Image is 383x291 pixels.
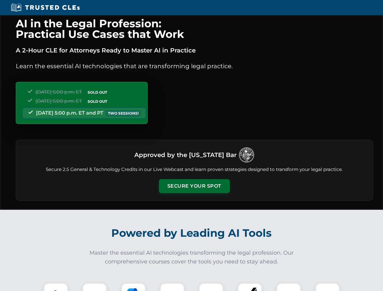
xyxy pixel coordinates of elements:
h2: Powered by Leading AI Tools [24,222,360,244]
p: Learn the essential AI technologies that are transforming legal practice. [16,61,373,71]
button: Secure Your Spot [159,179,230,193]
h3: Approved by the [US_STATE] Bar [134,149,237,160]
h1: AI in the Legal Profession: Practical Use Cases that Work [16,18,373,39]
span: SOLD OUT [86,89,109,95]
p: Master the essential AI technologies transforming the legal profession. Our comprehensive courses... [86,249,298,266]
span: [DATE] 5:00 p.m. ET [35,98,82,104]
span: SOLD OUT [86,98,109,105]
span: [DATE] 5:00 p.m. ET [35,89,82,95]
img: Logo [239,147,254,162]
p: A 2-Hour CLE for Attorneys Ready to Master AI in Practice [16,45,373,55]
img: Trusted CLEs [9,3,82,12]
p: Secure 2.5 General & Technology Credits in our Live Webcast and learn proven strategies designed ... [23,166,365,173]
